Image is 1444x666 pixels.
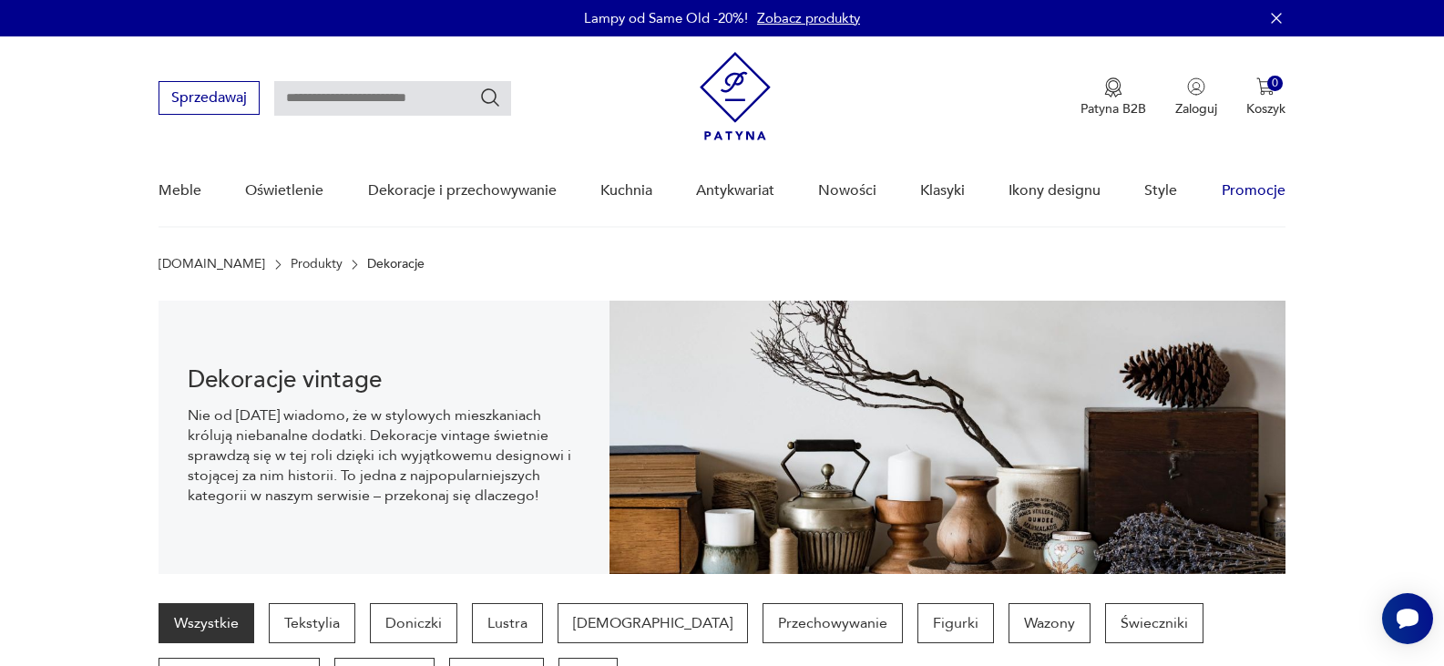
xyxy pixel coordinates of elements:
[700,52,771,140] img: Patyna - sklep z meblami i dekoracjami vintage
[1080,77,1146,118] button: Patyna B2B
[159,603,254,643] a: Wszystkie
[1222,156,1285,226] a: Promocje
[159,156,201,226] a: Meble
[1104,77,1122,97] img: Ikona medalu
[479,87,501,108] button: Szukaj
[558,603,748,643] a: [DEMOGRAPHIC_DATA]
[609,301,1285,574] img: 3afcf10f899f7d06865ab57bf94b2ac8.jpg
[1175,77,1217,118] button: Zaloguj
[1080,77,1146,118] a: Ikona medaluPatyna B2B
[696,156,774,226] a: Antykwariat
[1009,156,1101,226] a: Ikony designu
[245,156,323,226] a: Oświetlenie
[757,9,860,27] a: Zobacz produkty
[920,156,965,226] a: Klasyki
[1246,77,1285,118] button: 0Koszyk
[367,257,425,272] p: Dekoracje
[159,257,265,272] a: [DOMAIN_NAME]
[600,156,652,226] a: Kuchnia
[472,603,543,643] a: Lustra
[763,603,903,643] a: Przechowywanie
[1382,593,1433,644] iframe: Smartsupp widget button
[188,405,580,506] p: Nie od [DATE] wiadomo, że w stylowych mieszkaniach królują niebanalne dodatki. Dekoracje vintage ...
[368,156,557,226] a: Dekoracje i przechowywanie
[159,81,260,115] button: Sprzedawaj
[291,257,343,272] a: Produkty
[1105,603,1203,643] a: Świeczniki
[1267,76,1283,91] div: 0
[188,369,580,391] h1: Dekoracje vintage
[818,156,876,226] a: Nowości
[1175,100,1217,118] p: Zaloguj
[269,603,355,643] a: Tekstylia
[1256,77,1275,96] img: Ikona koszyka
[917,603,994,643] a: Figurki
[1144,156,1177,226] a: Style
[584,9,748,27] p: Lampy od Same Old -20%!
[159,93,260,106] a: Sprzedawaj
[1080,100,1146,118] p: Patyna B2B
[1246,100,1285,118] p: Koszyk
[1187,77,1205,96] img: Ikonka użytkownika
[1009,603,1091,643] a: Wazony
[370,603,457,643] a: Doniczki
